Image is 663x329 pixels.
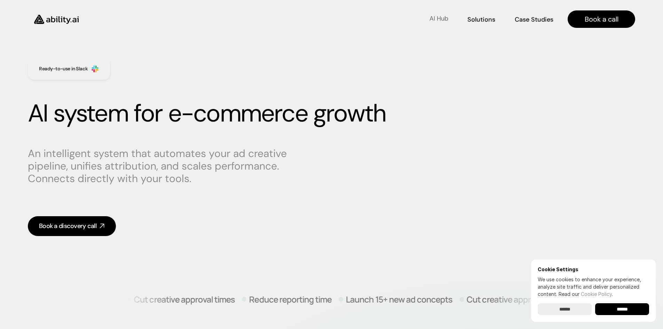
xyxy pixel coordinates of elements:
[346,295,452,303] p: Launch 15+ new ad concepts
[28,99,635,128] h1: AI system for e-commerce growth
[538,266,649,272] h6: Cookie Settings
[39,222,96,230] div: Book a discovery call
[28,216,116,236] a: Book a discovery call
[581,291,612,297] a: Cookie Policy
[559,291,613,297] span: Read our .
[515,15,553,24] p: Case Studies
[39,65,88,72] h3: Ready-to-use in Slack
[467,13,495,25] a: Solutions
[538,276,649,298] p: We use cookies to enhance your experience, analyze site traffic and deliver personalized content.
[585,14,618,24] p: Book a call
[514,13,554,25] a: Case Studies
[467,15,495,24] p: Solutions
[88,10,635,28] nav: Main navigation
[568,10,635,28] a: Book a call
[429,13,448,25] a: AI Hub
[429,14,448,23] p: AI Hub
[466,295,567,303] p: Cut creative approval times
[28,147,292,185] p: An intelligent system that automates your ad creative pipeline, unifies attribution, and scales p...
[134,295,235,303] p: Cut creative approval times
[249,295,331,303] p: Reduce reporting time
